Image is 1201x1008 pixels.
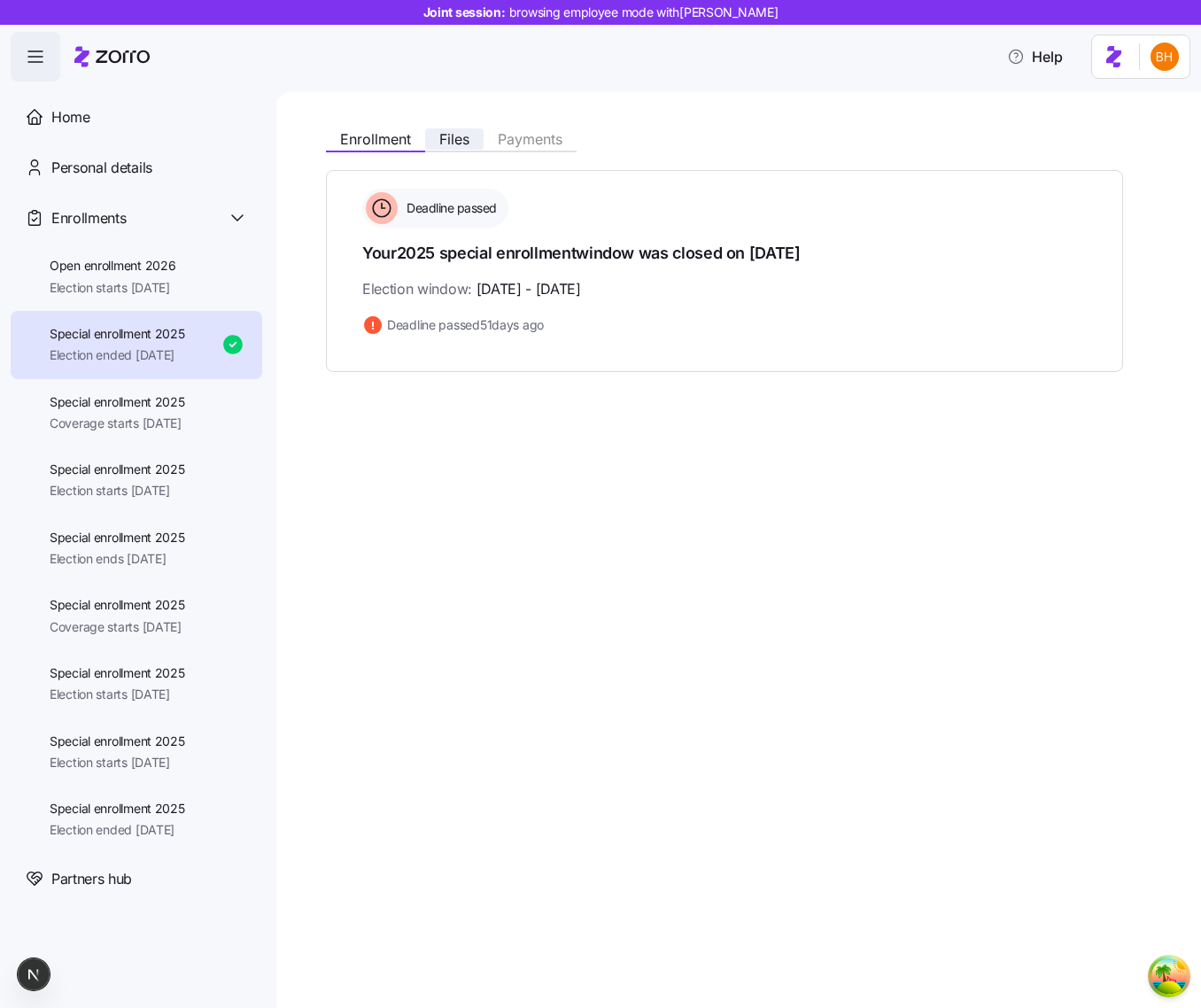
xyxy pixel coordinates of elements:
[1007,46,1063,67] span: Help
[50,664,185,682] span: Special enrollment 2025
[993,39,1077,74] button: Help
[50,800,185,818] span: Special enrollment 2025
[423,4,779,21] span: Joint session:
[50,733,185,750] span: Special enrollment 2025
[498,132,562,146] span: Payments
[439,132,469,146] span: Files
[1151,43,1179,71] img: 4c75172146ef2474b9d2df7702cc87ce
[477,278,581,300] span: [DATE] - [DATE]
[340,132,411,146] span: Enrollment
[1151,958,1187,994] button: Open Tanstack query devtools
[50,754,185,772] span: Election starts [DATE]
[509,4,779,21] span: browsing employee mode with [PERSON_NAME]
[50,279,175,297] span: Election starts [DATE]
[50,325,185,343] span: Special enrollment 2025
[50,482,185,500] span: Election starts [DATE]
[362,278,581,300] span: Election window:
[362,242,1087,264] h1: Your 2025 special enrollment window was closed on [DATE]
[50,550,185,568] span: Election ends [DATE]
[50,346,185,364] span: Election ended [DATE]
[51,157,152,179] span: Personal details
[50,461,185,478] span: Special enrollment 2025
[51,868,132,890] span: Partners hub
[50,596,185,614] span: Special enrollment 2025
[50,618,185,636] span: Coverage starts [DATE]
[51,106,90,128] span: Home
[50,821,185,839] span: Election ended [DATE]
[387,316,544,334] span: Deadline passed 51 days ago
[401,199,497,217] span: Deadline passed
[50,257,175,275] span: Open enrollment 2026
[51,207,126,229] span: Enrollments
[50,529,185,547] span: Special enrollment 2025
[50,393,185,411] span: Special enrollment 2025
[50,415,185,432] span: Coverage starts [DATE]
[50,686,185,703] span: Election starts [DATE]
